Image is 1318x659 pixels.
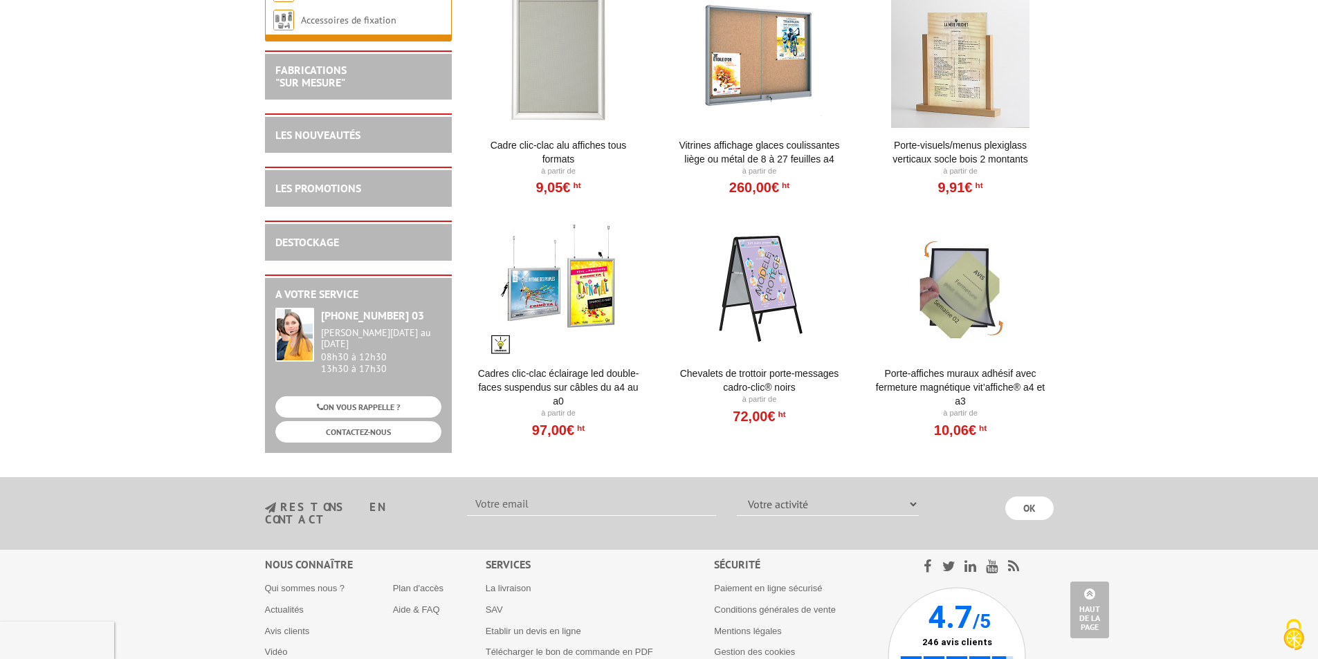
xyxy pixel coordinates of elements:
a: LES PROMOTIONS [275,181,361,195]
sup: HT [570,180,580,190]
a: SAV [486,604,503,615]
a: 260,00€HT [729,183,789,192]
img: widget-service.jpg [275,308,314,362]
a: 72,00€HT [733,412,785,420]
a: 10,06€HT [934,426,987,434]
a: Conditions générales de vente [714,604,836,615]
img: Cookies (fenêtre modale) [1276,618,1311,652]
div: Sécurité [714,557,888,573]
a: Avis clients [265,626,310,636]
a: Vitrines affichage glaces coulissantes liège ou métal de 8 à 27 feuilles A4 [674,138,845,166]
a: Paiement en ligne sécurisé [714,583,822,593]
a: Haut de la page [1070,582,1109,638]
a: Actualités [265,604,304,615]
a: CONTACTEZ-NOUS [275,421,441,443]
a: Qui sommes nous ? [265,583,345,593]
input: Votre email [467,492,716,516]
a: FABRICATIONS"Sur Mesure" [275,63,347,89]
h2: A votre service [275,288,441,301]
p: À partir de [875,166,1046,177]
p: À partir de [473,408,644,419]
div: [PERSON_NAME][DATE] au [DATE] [321,327,441,351]
a: Accessoires de fixation [301,14,396,26]
a: Cadres clic-clac éclairage LED double-faces suspendus sur câbles du A4 au A0 [473,366,644,408]
sup: HT [976,423,987,433]
a: Gestion des cookies [714,647,795,657]
sup: HT [776,409,786,419]
img: newsletter.jpg [265,502,276,514]
sup: HT [574,423,585,433]
a: Porte-affiches muraux adhésif avec fermeture magnétique VIT’AFFICHE® A4 et A3 [875,366,1046,408]
div: 08h30 à 12h30 13h30 à 17h30 [321,327,441,375]
a: Chevalets de trottoir porte-messages Cadro-Clic® Noirs [674,366,845,394]
a: Porte-Visuels/Menus Plexiglass Verticaux Socle Bois 2 Montants [875,138,1046,166]
button: Cookies (fenêtre modale) [1270,612,1318,659]
a: La livraison [486,583,531,593]
a: Plan d'accès [393,583,443,593]
p: À partir de [674,166,845,177]
a: 97,00€HT [532,426,585,434]
input: OK [1005,496,1054,520]
a: Cadre Clic-Clac Alu affiches tous formats [473,138,644,166]
a: DESTOCKAGE [275,235,339,249]
p: À partir de [473,166,644,177]
img: Accessoires de fixation [273,10,294,30]
a: 9,91€HT [937,183,982,192]
div: Services [486,557,715,573]
sup: HT [972,180,982,190]
sup: HT [779,180,789,190]
p: À partir de [875,408,1046,419]
p: À partir de [674,394,845,405]
strong: [PHONE_NUMBER] 03 [321,308,424,322]
a: Télécharger le bon de commande en PDF [486,647,653,657]
a: Vidéo [265,647,288,657]
div: Nous connaître [265,557,486,573]
a: 9,05€HT [536,183,580,192]
h3: restons en contact [265,501,447,526]
a: ON VOUS RAPPELLE ? [275,396,441,418]
a: LES NOUVEAUTÉS [275,128,360,142]
a: Mentions légales [714,626,782,636]
a: Etablir un devis en ligne [486,626,581,636]
a: Aide & FAQ [393,604,440,615]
